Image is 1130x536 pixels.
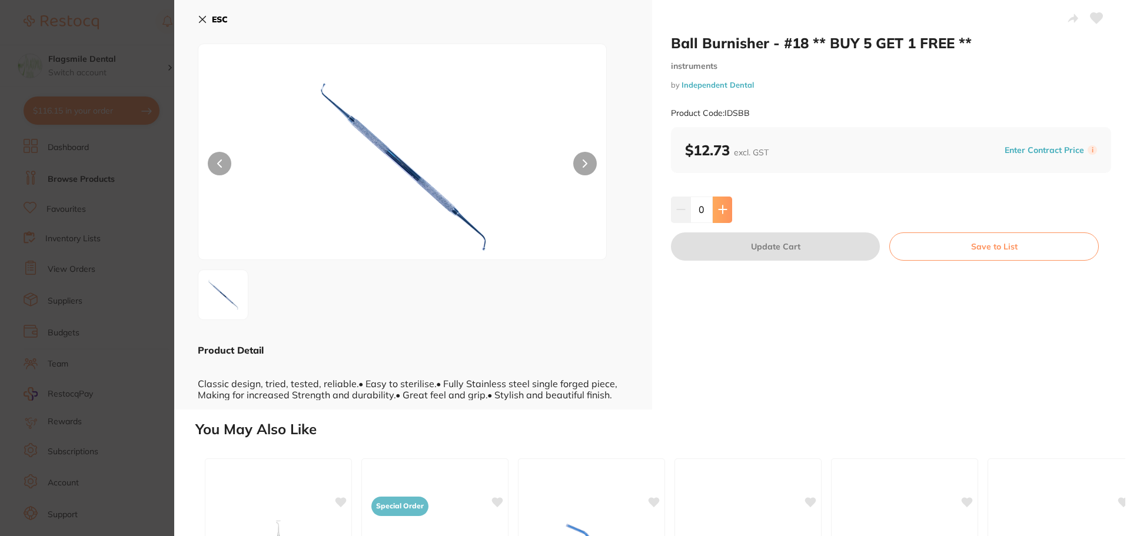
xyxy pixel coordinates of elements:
img: ZHRoPTE5MjA [280,74,525,259]
a: Independent Dental [682,80,754,89]
span: excl. GST [734,147,769,158]
div: Classic design, tried, tested, reliable.• Easy to sterilise.• Fully Stainless steel single forged... [198,357,629,400]
button: ESC [198,9,228,29]
b: Product Detail [198,344,264,356]
small: instruments [671,61,1111,71]
img: ZHRoPTE5MjA [202,274,244,316]
span: Special Order [371,497,428,516]
h2: Ball Burnisher - #18 ** BUY 5 GET 1 FREE ** [671,34,1111,52]
label: i [1088,145,1097,155]
b: $12.73 [685,141,769,159]
b: ESC [212,14,228,25]
h2: You May Also Like [195,421,1125,438]
button: Enter Contract Price [1001,145,1088,156]
button: Save to List [889,232,1099,261]
small: by [671,81,1111,89]
button: Update Cart [671,232,880,261]
small: Product Code: IDSBB [671,108,750,118]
